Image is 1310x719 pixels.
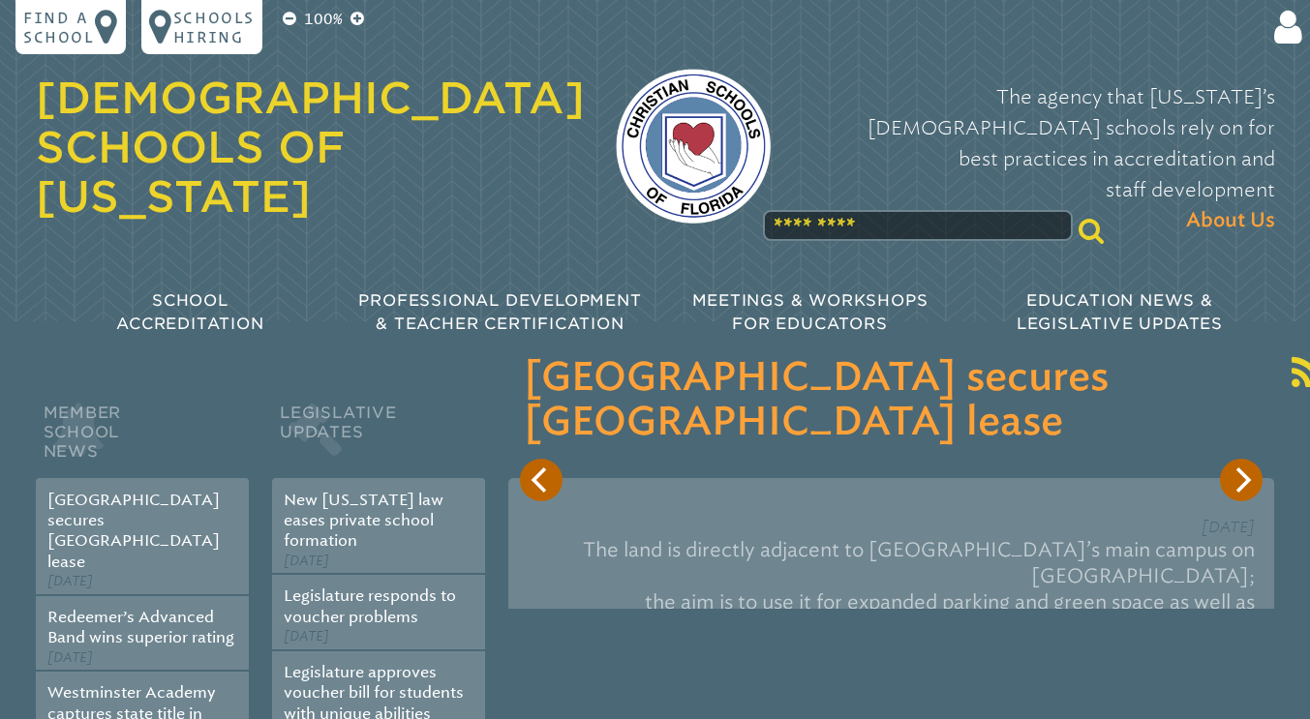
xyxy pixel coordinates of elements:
[300,8,347,31] p: 100%
[692,291,929,333] span: Meetings & Workshops for Educators
[358,291,641,333] span: Professional Development & Teacher Certification
[616,69,771,224] img: csf-logo-web-colors.png
[520,459,563,501] button: Previous
[23,8,95,46] p: Find a school
[47,491,220,571] a: [GEOGRAPHIC_DATA] secures [GEOGRAPHIC_DATA] lease
[284,628,329,644] span: [DATE]
[1186,205,1275,236] span: About Us
[47,573,93,589] span: [DATE]
[47,608,234,646] a: Redeemer’s Advanced Band wins superior rating
[1220,459,1263,501] button: Next
[284,586,456,625] a: Legislature responds to voucher problems
[272,399,485,478] h2: Legislative Updates
[528,529,1255,648] p: The land is directly adjacent to [GEOGRAPHIC_DATA]’s main campus on [GEOGRAPHIC_DATA]; the aim is...
[36,399,249,478] h2: Member School News
[116,291,263,333] span: School Accreditation
[1202,518,1255,536] span: [DATE]
[36,73,585,222] a: [DEMOGRAPHIC_DATA] Schools of [US_STATE]
[47,649,93,666] span: [DATE]
[802,81,1275,236] p: The agency that [US_STATE]’s [DEMOGRAPHIC_DATA] schools rely on for best practices in accreditati...
[284,553,329,569] span: [DATE]
[524,356,1259,445] h3: [GEOGRAPHIC_DATA] secures [GEOGRAPHIC_DATA] lease
[284,491,443,551] a: New [US_STATE] law eases private school formation
[173,8,255,46] p: Schools Hiring
[1017,291,1223,333] span: Education News & Legislative Updates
